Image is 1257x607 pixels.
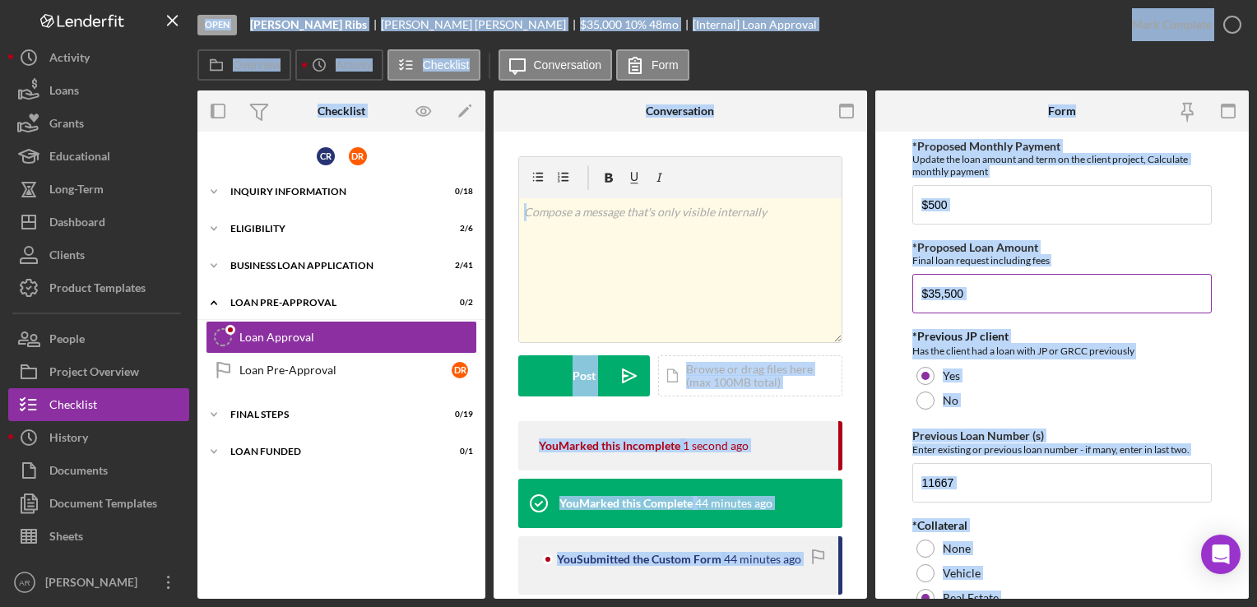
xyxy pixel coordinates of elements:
button: Activity [8,41,189,74]
button: Mark Complete [1116,8,1249,41]
div: 0 / 2 [443,298,473,308]
div: *Collateral [912,519,1211,532]
label: Yes [943,369,960,382]
button: Grants [8,107,189,140]
div: Has the client had a loan with JP or GRCC previously [912,343,1211,359]
label: *Proposed Loan Amount [912,240,1038,254]
label: Conversation [534,58,602,72]
label: Form [652,58,679,72]
button: People [8,322,189,355]
label: Overview [233,58,281,72]
div: Educational [49,140,110,177]
div: Mark Complete [1132,8,1212,41]
div: Project Overview [49,355,139,392]
div: Loan Approval [239,331,476,344]
div: Enter existing or previous loan number - if many, enter in last two. [912,443,1211,456]
time: 2025-09-30 14:40 [683,439,749,452]
div: Final loan request including fees [912,254,1211,266]
button: Product Templates [8,271,189,304]
div: 0 / 19 [443,410,473,419]
div: Sheets [49,520,83,557]
div: You Submitted the Custom Form [557,553,721,566]
div: Post [573,355,596,396]
div: Document Templates [49,487,157,524]
div: Update the loan amount and term on the client project, Calculate monthly payment [912,153,1211,178]
span: $35,000 [580,17,622,31]
button: Activity [295,49,383,81]
div: Product Templates [49,271,146,308]
div: 48 mo [649,18,679,31]
div: [Internal] Loan Approval [693,18,817,31]
button: Document Templates [8,487,189,520]
div: Conversation [646,104,714,118]
div: Dashboard [49,206,105,243]
label: None [943,542,971,555]
div: Form [1048,104,1076,118]
div: 0 / 18 [443,187,473,197]
div: ELIGIBILITY [230,224,432,234]
label: Real Estate [943,591,999,605]
div: C R [317,147,335,165]
button: AR[PERSON_NAME] [8,566,189,599]
a: Loan Pre-ApprovalDR [206,354,477,387]
div: You Marked this Incomplete [539,439,680,452]
div: Clients [49,239,85,276]
div: Long-Term [49,173,104,210]
div: 2 / 6 [443,224,473,234]
button: Checklist [8,388,189,421]
div: Loans [49,74,79,111]
div: INQUIRY INFORMATION [230,187,432,197]
div: Checklist [318,104,365,118]
div: 10 % [624,18,647,31]
div: People [49,322,85,359]
label: No [943,394,958,407]
div: 0 / 1 [443,447,473,456]
label: Vehicle [943,567,981,580]
button: Loans [8,74,189,107]
button: Dashboard [8,206,189,239]
button: Clients [8,239,189,271]
button: Documents [8,454,189,487]
time: 2025-09-30 13:56 [695,497,772,510]
div: Activity [49,41,90,78]
div: History [49,421,88,458]
div: Grants [49,107,84,144]
div: LOAN FUNDED [230,447,432,456]
div: Documents [49,454,108,491]
div: LOAN PRE-APPROVAL [230,298,432,308]
label: Activity [336,58,372,72]
a: Educational [8,140,189,173]
time: 2025-09-30 13:56 [724,553,801,566]
div: Open Intercom Messenger [1201,535,1241,574]
label: Checklist [423,58,470,72]
div: BUSINESS LOAN APPLICATION [230,261,432,271]
button: Project Overview [8,355,189,388]
button: Post [518,355,650,396]
b: [PERSON_NAME] Ribs [250,18,367,31]
button: Sheets [8,520,189,553]
div: *Previous JP client [912,330,1211,343]
div: You Marked this Complete [559,497,693,510]
div: Checklist [49,388,97,425]
button: Long-Term [8,173,189,206]
div: 2 / 41 [443,261,473,271]
button: Overview [197,49,291,81]
label: Previous Loan Number (s) [912,429,1044,443]
button: History [8,421,189,454]
text: AR [19,578,30,587]
label: *Proposed Monthly Payment [912,139,1060,153]
div: D R [452,362,468,378]
div: Loan Pre-Approval [239,364,452,377]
